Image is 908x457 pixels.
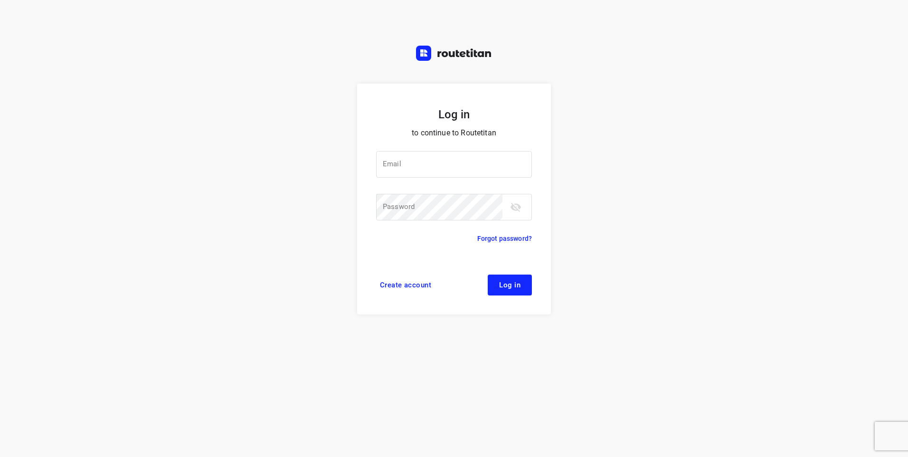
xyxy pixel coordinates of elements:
[416,46,492,61] img: Routetitan
[477,233,532,244] a: Forgot password?
[380,281,431,289] span: Create account
[499,281,520,289] span: Log in
[376,106,532,123] h5: Log in
[376,126,532,140] p: to continue to Routetitan
[488,275,532,295] button: Log in
[506,198,525,217] button: toggle password visibility
[376,275,435,295] a: Create account
[416,46,492,63] a: Routetitan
